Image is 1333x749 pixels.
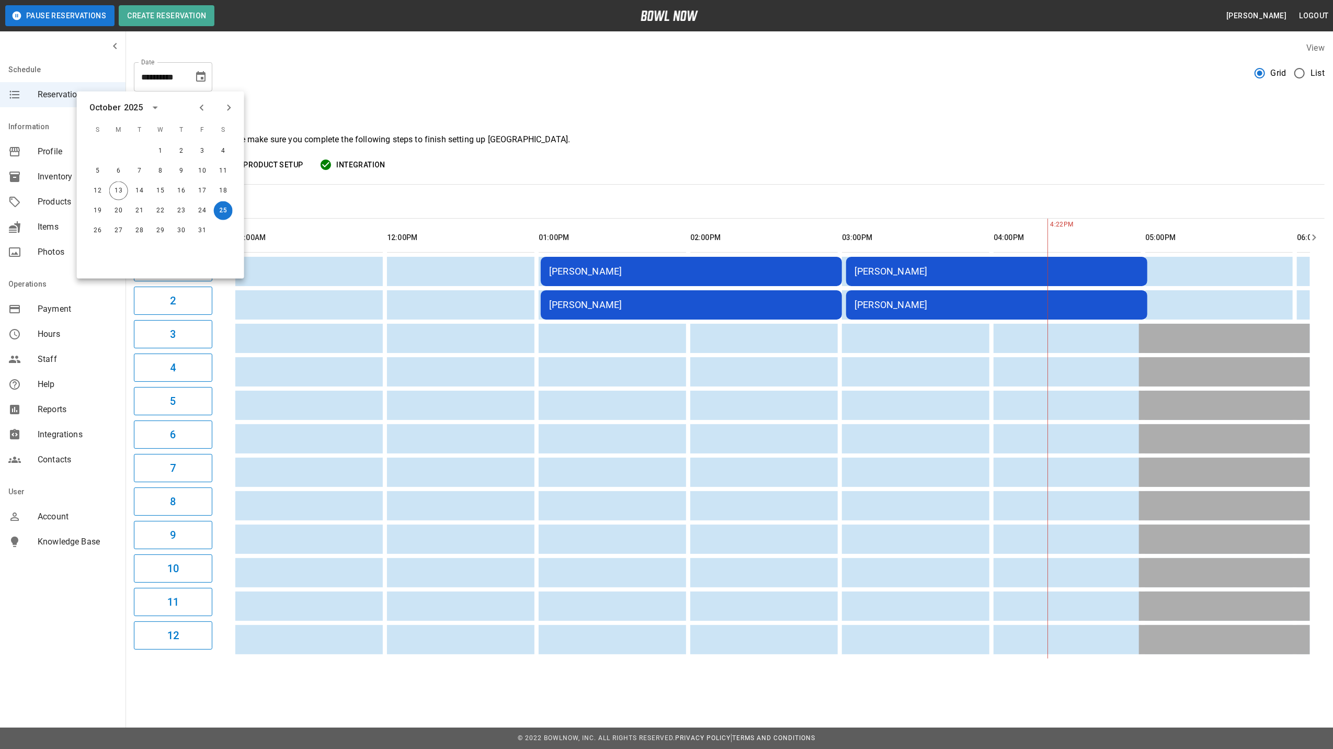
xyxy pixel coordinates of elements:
[38,88,117,101] span: Reservations
[109,162,128,180] button: Oct 6, 2025
[38,246,117,258] span: Photos
[1295,6,1333,26] button: Logout
[170,527,176,543] h6: 9
[130,201,149,220] button: Oct 21, 2025
[38,171,117,183] span: Inventory
[243,158,303,172] span: Product Setup
[170,326,176,343] h6: 3
[172,181,191,200] button: Oct 16, 2025
[518,734,675,742] span: © 2022 BowlNow, Inc. All Rights Reserved.
[151,120,170,141] span: W
[134,354,212,382] button: 4
[214,120,233,141] span: S
[842,223,989,253] th: 03:00PM
[88,120,107,141] span: S
[38,428,117,441] span: Integrations
[1271,67,1286,80] span: Grid
[38,378,117,391] span: Help
[190,66,211,87] button: Choose date, selected date is Oct 25, 2025
[193,162,212,180] button: Oct 10, 2025
[134,521,212,549] button: 9
[88,221,107,240] button: Oct 26, 2025
[134,387,212,415] button: 5
[214,162,233,180] button: Oct 11, 2025
[193,201,212,220] button: Oct 24, 2025
[172,201,191,220] button: Oct 23, 2025
[130,120,149,141] span: T
[38,196,117,208] span: Products
[151,162,170,180] button: Oct 8, 2025
[170,460,176,476] h6: 7
[172,142,191,161] button: Oct 2, 2025
[134,588,212,616] button: 11
[119,5,214,26] button: Create Reservation
[220,99,238,117] button: Next month
[134,320,212,348] button: 3
[134,133,1325,146] p: Welcome to BowlNow! Please make sure you complete the following steps to finish setting up [GEOGR...
[134,193,1325,218] div: inventory tabs
[170,359,176,376] h6: 4
[88,162,107,180] button: Oct 5, 2025
[151,181,170,200] button: Oct 15, 2025
[134,287,212,315] button: 2
[134,554,212,583] button: 10
[1222,6,1291,26] button: [PERSON_NAME]
[235,223,383,253] th: 11:00AM
[170,493,176,510] h6: 8
[214,181,233,200] button: Oct 18, 2025
[134,487,212,516] button: 8
[38,403,117,416] span: Reports
[172,221,191,240] button: Oct 30, 2025
[124,101,143,114] div: 2025
[109,201,128,220] button: Oct 20, 2025
[193,99,211,117] button: Previous month
[172,120,191,141] span: T
[193,221,212,240] button: Oct 31, 2025
[130,162,149,180] button: Oct 7, 2025
[151,201,170,220] button: Oct 22, 2025
[172,162,191,180] button: Oct 9, 2025
[855,299,1139,310] div: [PERSON_NAME]
[130,221,149,240] button: Oct 28, 2025
[38,328,117,341] span: Hours
[88,201,107,220] button: Oct 19, 2025
[193,142,212,161] button: Oct 3, 2025
[146,99,164,117] button: calendar view is open, switch to year view
[134,454,212,482] button: 7
[675,734,731,742] a: Privacy Policy
[193,181,212,200] button: Oct 17, 2025
[167,594,179,610] h6: 11
[151,221,170,240] button: Oct 29, 2025
[214,201,233,220] button: Oct 25, 2025
[151,142,170,161] button: Oct 1, 2025
[387,223,534,253] th: 12:00PM
[167,560,179,577] h6: 10
[38,453,117,466] span: Contacts
[134,100,1325,129] h3: Welcome
[109,120,128,141] span: M
[38,510,117,523] span: Account
[855,266,1139,277] div: [PERSON_NAME]
[167,627,179,644] h6: 12
[130,181,149,200] button: Oct 14, 2025
[170,292,176,309] h6: 2
[134,621,212,650] button: 12
[5,5,115,26] button: Pause Reservations
[89,101,121,114] div: October
[38,221,117,233] span: Items
[732,734,815,742] a: Terms and Conditions
[109,181,128,200] button: Oct 13, 2025
[214,142,233,161] button: Oct 4, 2025
[170,393,176,410] h6: 5
[1306,43,1325,53] label: View
[641,10,698,21] img: logo
[690,223,838,253] th: 02:00PM
[134,421,212,449] button: 6
[539,223,686,253] th: 01:00PM
[549,266,834,277] div: [PERSON_NAME]
[38,145,117,158] span: Profile
[38,303,117,315] span: Payment
[1047,220,1050,230] span: 4:22PM
[549,299,834,310] div: [PERSON_NAME]
[109,221,128,240] button: Oct 27, 2025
